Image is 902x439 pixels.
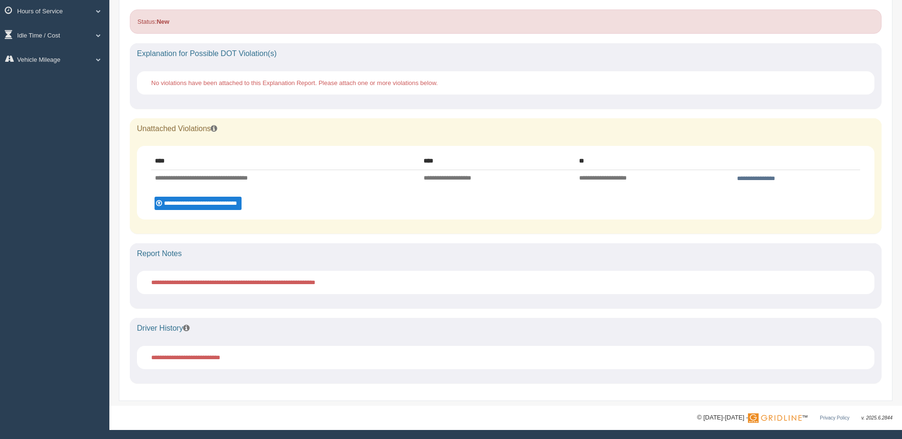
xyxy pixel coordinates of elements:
strong: New [156,18,169,25]
span: No violations have been attached to this Explanation Report. Please attach one or more violations... [151,79,438,86]
div: © [DATE]-[DATE] - ™ [697,413,892,423]
div: Unattached Violations [130,118,882,139]
div: Report Notes [130,243,882,264]
div: Status: [130,10,882,34]
div: Explanation for Possible DOT Violation(s) [130,43,882,64]
img: Gridline [748,413,802,423]
a: Privacy Policy [820,415,849,420]
span: v. 2025.6.2844 [862,415,892,420]
div: Driver History [130,318,882,339]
